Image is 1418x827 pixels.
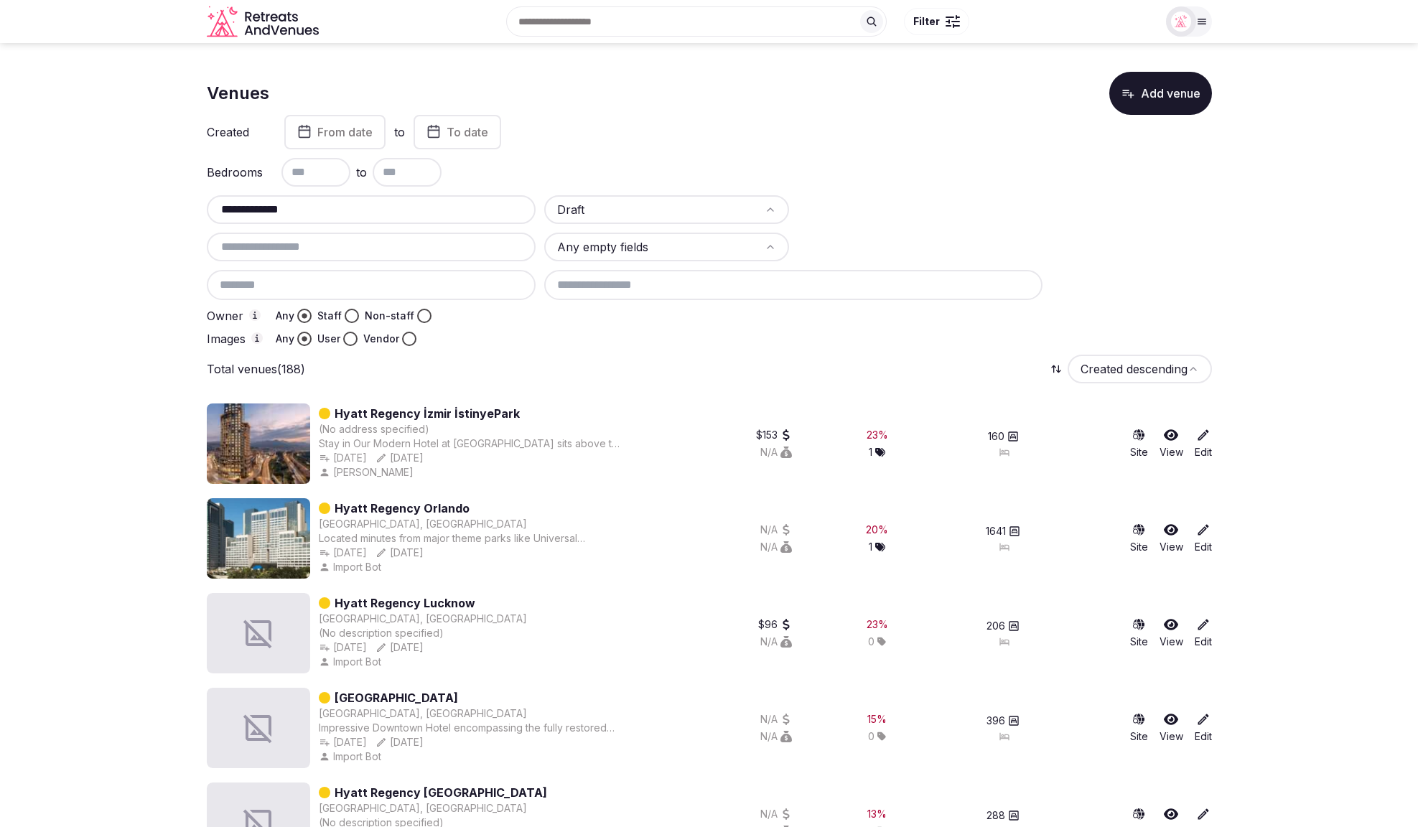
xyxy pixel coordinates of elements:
a: Visit the homepage [207,6,322,38]
span: 396 [986,714,1005,728]
button: Filter [904,8,969,35]
a: [GEOGRAPHIC_DATA] [335,689,458,706]
span: 288 [986,808,1005,823]
div: Located minutes from major theme parks like Universal Orlando®, [PERSON_NAME] Disney World® and S... [319,531,624,546]
button: 1641 [986,524,1020,538]
p: Total venues (188) [207,361,305,377]
button: Owner [249,309,261,321]
a: Site [1130,523,1148,554]
div: 23 % [867,428,888,442]
button: 13% [867,807,887,821]
div: [GEOGRAPHIC_DATA], [GEOGRAPHIC_DATA] [319,612,527,626]
button: [GEOGRAPHIC_DATA], [GEOGRAPHIC_DATA] [319,706,527,721]
a: View [1160,617,1183,649]
button: N/A [760,445,792,459]
button: (No address specified) [319,422,429,436]
label: User [317,332,340,346]
button: [DATE] [319,451,367,465]
button: [DATE] [376,451,424,465]
button: 23% [867,617,888,632]
button: Import Bot [319,655,384,669]
button: [DATE] [319,640,367,655]
label: Vendor [363,332,399,346]
div: 23 % [867,617,888,632]
label: Images [207,332,264,345]
a: Edit [1195,712,1212,744]
button: N/A [760,540,792,554]
a: View [1160,712,1183,744]
button: Images [251,332,263,344]
svg: Retreats and Venues company logo [207,6,322,38]
a: Site [1130,617,1148,649]
span: From date [317,125,373,139]
label: Staff [317,309,342,323]
span: 160 [988,429,1004,444]
a: View [1160,523,1183,554]
button: $153 [756,428,792,442]
span: 0 [868,729,874,744]
span: 206 [986,619,1005,633]
button: N/A [760,729,792,744]
span: To date [447,125,488,139]
button: [DATE] [376,640,424,655]
div: [PERSON_NAME] [319,465,416,480]
label: Any [276,309,294,323]
button: From date [284,115,386,149]
img: miaceralde [1171,11,1191,32]
div: Import Bot [319,749,384,764]
button: 396 [986,714,1020,728]
button: [DATE] [376,735,424,749]
span: Filter [913,14,940,29]
a: Site [1130,712,1148,744]
h1: Venues [207,81,269,106]
button: $96 [758,617,792,632]
a: Edit [1195,523,1212,554]
div: N/A [760,635,792,649]
button: Add venue [1109,72,1212,115]
label: Created [207,126,264,138]
button: [DATE] [319,546,367,560]
button: [GEOGRAPHIC_DATA], [GEOGRAPHIC_DATA] [319,801,527,816]
label: Owner [207,309,264,322]
img: Featured image for Hyatt Regency İzmir İstinyePark [207,403,310,484]
label: Bedrooms [207,167,264,178]
div: 15 % [867,712,887,726]
button: 1 [869,540,885,554]
button: 288 [986,808,1020,823]
button: 1 [869,445,885,459]
a: Hyatt Regency Orlando [335,500,470,517]
button: N/A [760,807,792,821]
a: Edit [1195,617,1212,649]
button: N/A [760,523,792,537]
div: [DATE] [376,546,424,560]
div: 20 % [866,523,888,537]
button: N/A [760,712,792,726]
div: [GEOGRAPHIC_DATA], [GEOGRAPHIC_DATA] [319,517,527,531]
button: 23% [867,428,888,442]
button: [DATE] [319,735,367,749]
span: 1641 [986,524,1006,538]
div: 13 % [867,807,887,821]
